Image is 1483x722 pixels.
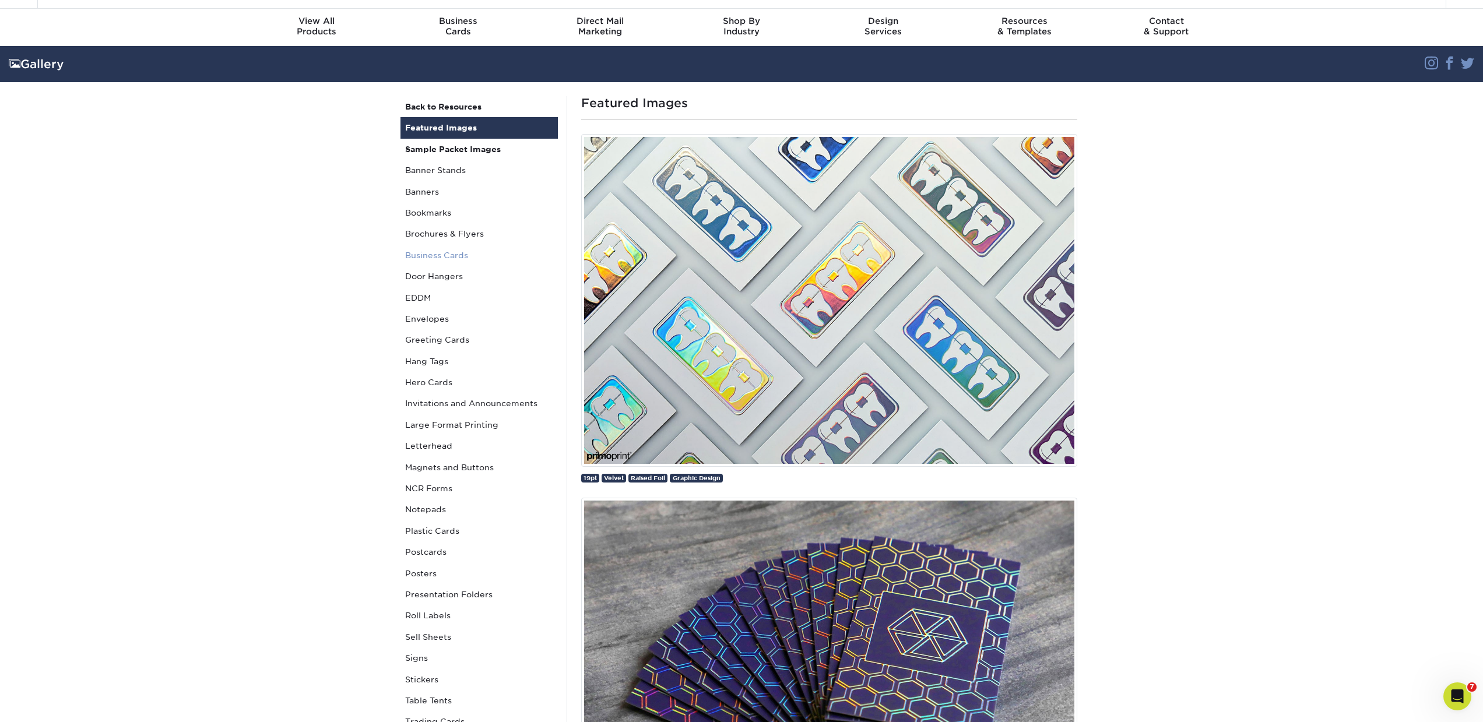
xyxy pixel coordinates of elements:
a: Magnets and Buttons [400,457,558,478]
a: Plastic Cards [400,520,558,541]
a: Presentation Folders [400,584,558,605]
div: Cards [388,16,529,37]
a: DesignServices [812,9,954,46]
span: Velvet [604,474,624,481]
a: Direct MailMarketing [529,9,671,46]
a: BusinessCards [388,9,529,46]
a: Signs [400,647,558,668]
span: 7 [1467,682,1477,692]
a: Shop ByIndustry [671,9,813,46]
a: Notepads [400,499,558,520]
span: Business [388,16,529,26]
a: Postcards [400,541,558,562]
span: View All [246,16,388,26]
a: Graphic Design [670,474,722,482]
span: Direct Mail [529,16,671,26]
span: Raised Foil [631,474,665,481]
a: Hang Tags [400,351,558,372]
a: View AllProducts [246,9,388,46]
div: Marketing [529,16,671,37]
span: Shop By [671,16,813,26]
div: Industry [671,16,813,37]
a: Roll Labels [400,605,558,626]
a: Velvet [602,474,626,482]
a: Large Format Printing [400,414,558,435]
a: Resources& Templates [954,9,1095,46]
div: & Support [1095,16,1237,37]
strong: Sample Packet Images [405,145,501,154]
a: Brochures & Flyers [400,223,558,244]
a: NCR Forms [400,478,558,499]
iframe: Intercom live chat [1443,682,1471,710]
span: Resources [954,16,1095,26]
a: Business Cards [400,245,558,266]
a: Featured Images [400,117,558,138]
a: Invitations and Announcements [400,393,558,414]
span: Design [812,16,954,26]
div: & Templates [954,16,1095,37]
strong: Featured Images [405,123,477,132]
span: 19pt [584,474,597,481]
a: Banners [400,181,558,202]
span: Contact [1095,16,1237,26]
a: Sample Packet Images [400,139,558,160]
a: Greeting Cards [400,329,558,350]
a: 19pt [581,474,599,482]
div: Products [246,16,388,37]
a: Hero Cards [400,372,558,393]
h1: Featured Images [581,96,1077,110]
a: Envelopes [400,308,558,329]
a: Banner Stands [400,160,558,181]
div: Services [812,16,954,37]
a: EDDM [400,287,558,308]
a: Bookmarks [400,202,558,223]
a: Posters [400,563,558,584]
img: Custom Holographic Business Card designed by Primoprint. [581,134,1077,467]
a: Contact& Support [1095,9,1237,46]
a: Door Hangers [400,266,558,287]
a: Back to Resources [400,96,558,117]
span: Graphic Design [673,474,721,481]
a: Raised Foil [628,474,667,482]
a: Table Tents [400,690,558,711]
a: Letterhead [400,435,558,456]
a: Stickers [400,669,558,690]
a: Sell Sheets [400,626,558,647]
